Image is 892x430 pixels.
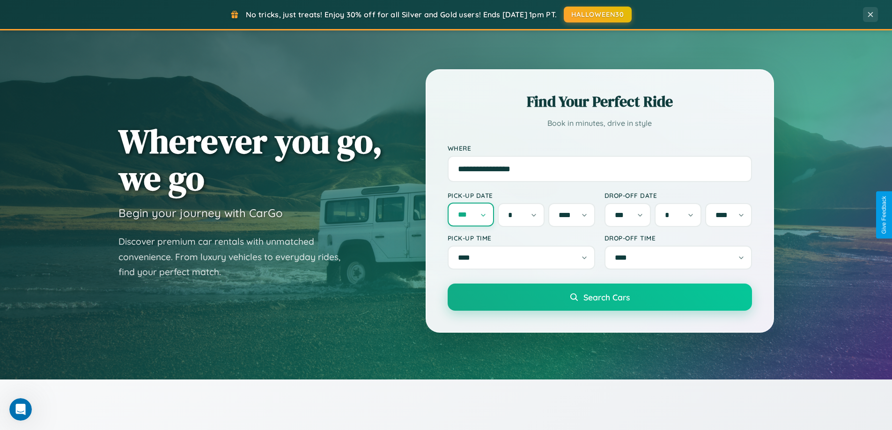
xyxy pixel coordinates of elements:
h1: Wherever you go, we go [118,123,383,197]
div: Give Feedback [881,196,887,234]
button: Search Cars [448,284,752,311]
button: HALLOWEEN30 [564,7,632,22]
h3: Begin your journey with CarGo [118,206,283,220]
span: No tricks, just treats! Enjoy 30% off for all Silver and Gold users! Ends [DATE] 1pm PT. [246,10,557,19]
label: Drop-off Date [604,191,752,199]
p: Discover premium car rentals with unmatched convenience. From luxury vehicles to everyday rides, ... [118,234,353,280]
h2: Find Your Perfect Ride [448,91,752,112]
label: Drop-off Time [604,234,752,242]
label: Pick-up Time [448,234,595,242]
p: Book in minutes, drive in style [448,117,752,130]
iframe: Intercom live chat [9,398,32,421]
span: Search Cars [583,292,630,302]
label: Where [448,144,752,152]
label: Pick-up Date [448,191,595,199]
